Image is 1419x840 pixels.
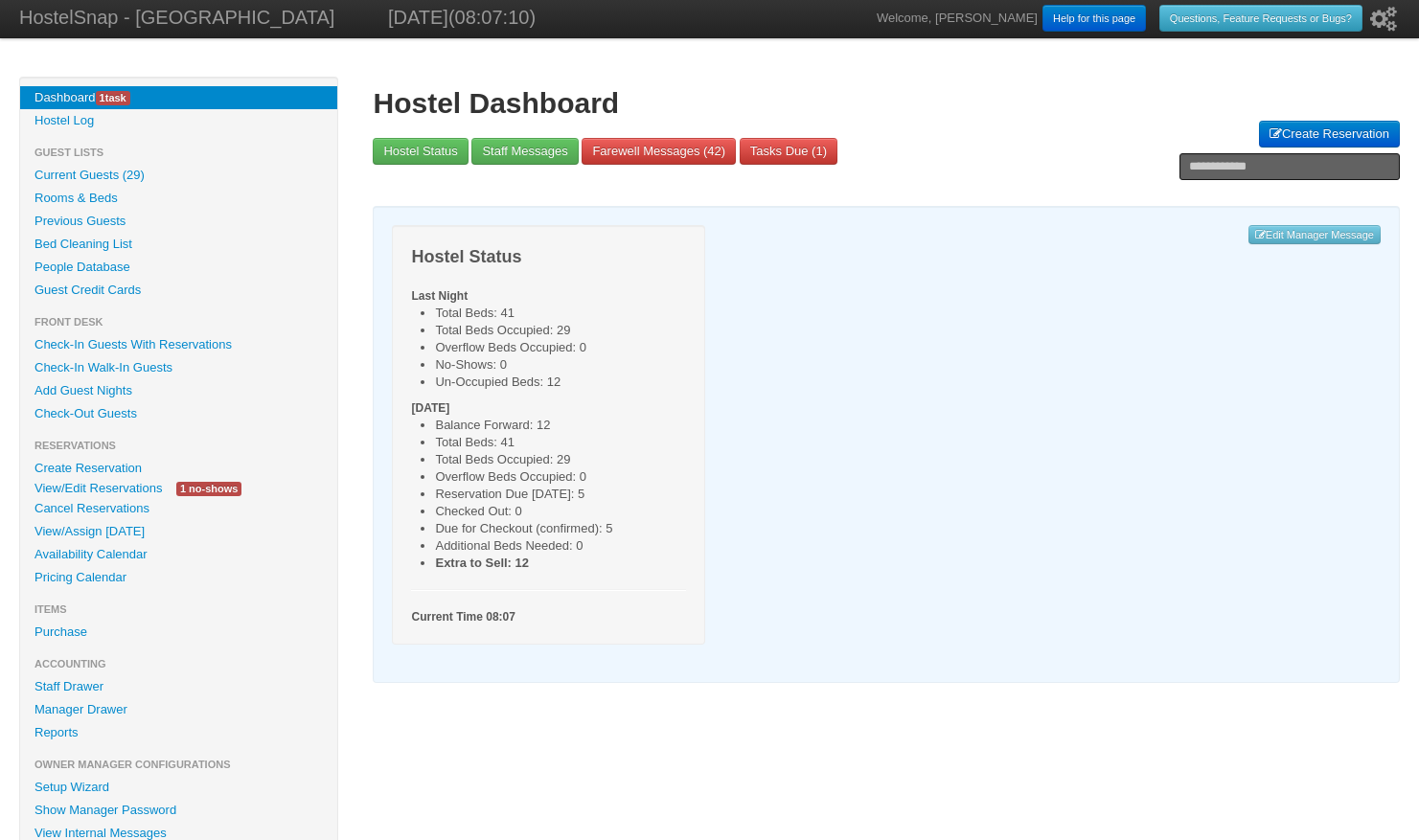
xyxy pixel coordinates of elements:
a: Create Reservation [20,457,337,480]
li: Total Beds Occupied: 29 [435,322,685,339]
a: Bed Cleaning List [20,233,337,256]
span: 1 [815,144,822,158]
h5: Last Night [411,287,685,305]
li: Due for Checkout (confirmed): 5 [435,520,685,537]
a: Staff Drawer [20,675,337,698]
a: Questions, Feature Requests or Bugs? [1159,5,1362,32]
li: Owner Manager Configurations [20,753,337,776]
li: Overflow Beds Occupied: 0 [435,468,685,486]
a: Manager Drawer [20,698,337,721]
a: Pricing Calendar [20,566,337,589]
li: Additional Beds Needed: 0 [435,537,685,555]
span: (08:07:10) [448,7,536,28]
a: Show Manager Password [20,799,337,822]
a: Purchase [20,621,337,644]
a: Current Guests (29) [20,164,337,187]
a: Create Reservation [1259,121,1400,148]
a: Guest Credit Cards [20,279,337,302]
li: Accounting [20,652,337,675]
li: Total Beds Occupied: 29 [435,451,685,468]
a: Rooms & Beds [20,187,337,210]
li: Front Desk [20,310,337,333]
span: task [96,91,130,105]
li: Reservation Due [DATE]: 5 [435,486,685,503]
li: Un-Occupied Beds: 12 [435,374,685,391]
a: Help for this page [1042,5,1146,32]
a: Add Guest Nights [20,379,337,402]
a: Setup Wizard [20,776,337,799]
a: Staff Messages [471,138,578,165]
a: 1 no-shows [162,478,256,498]
h5: [DATE] [411,399,685,417]
h3: Hostel Status [411,244,685,270]
a: View/Assign [DATE] [20,520,337,543]
a: Previous Guests [20,210,337,233]
a: Reports [20,721,337,744]
a: Tasks Due (1) [740,138,837,165]
h5: Current Time 08:07 [411,608,685,625]
a: Dashboard1task [20,86,337,109]
li: Total Beds: 41 [435,434,685,451]
li: Overflow Beds Occupied: 0 [435,339,685,356]
a: Cancel Reservations [20,497,337,520]
li: No-Shows: 0 [435,356,685,374]
a: Hostel Log [20,109,337,132]
a: Availability Calendar [20,543,337,566]
i: Setup Wizard [1370,7,1397,32]
li: Guest Lists [20,141,337,164]
a: Check-In Walk-In Guests [20,356,337,379]
span: 42 [707,144,721,158]
li: Total Beds: 41 [435,305,685,322]
a: Hostel Status [373,138,468,165]
a: Farewell Messages (42) [582,138,736,165]
h1: Hostel Dashboard [373,86,1400,121]
a: Edit Manager Message [1248,225,1381,244]
a: View/Edit Reservations [20,478,176,498]
b: Extra to Sell: 12 [435,556,529,570]
li: Items [20,598,337,621]
span: 1 no-shows [176,482,241,496]
a: Check-Out Guests [20,402,337,425]
li: Reservations [20,434,337,457]
li: Checked Out: 0 [435,503,685,520]
a: Check-In Guests With Reservations [20,333,337,356]
span: 1 [100,92,105,103]
a: People Database [20,256,337,279]
li: Balance Forward: 12 [435,417,685,434]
